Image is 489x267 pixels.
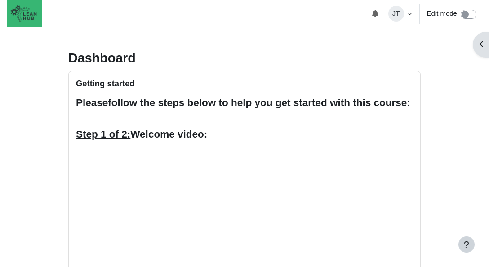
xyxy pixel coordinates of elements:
[76,97,108,108] strong: Please
[68,50,136,66] h1: Dashboard
[458,236,475,253] button: Show footer
[7,2,40,25] img: The Lean Hub
[76,79,135,88] h5: Getting started
[76,129,130,140] u: Step 1 of 2:
[76,129,207,140] span: Welcome video:
[388,6,404,22] span: JT
[108,97,410,108] strong: follow the steps below to help you get started with this course:
[427,9,457,19] label: Edit mode
[372,10,379,17] i: Toggle notifications menu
